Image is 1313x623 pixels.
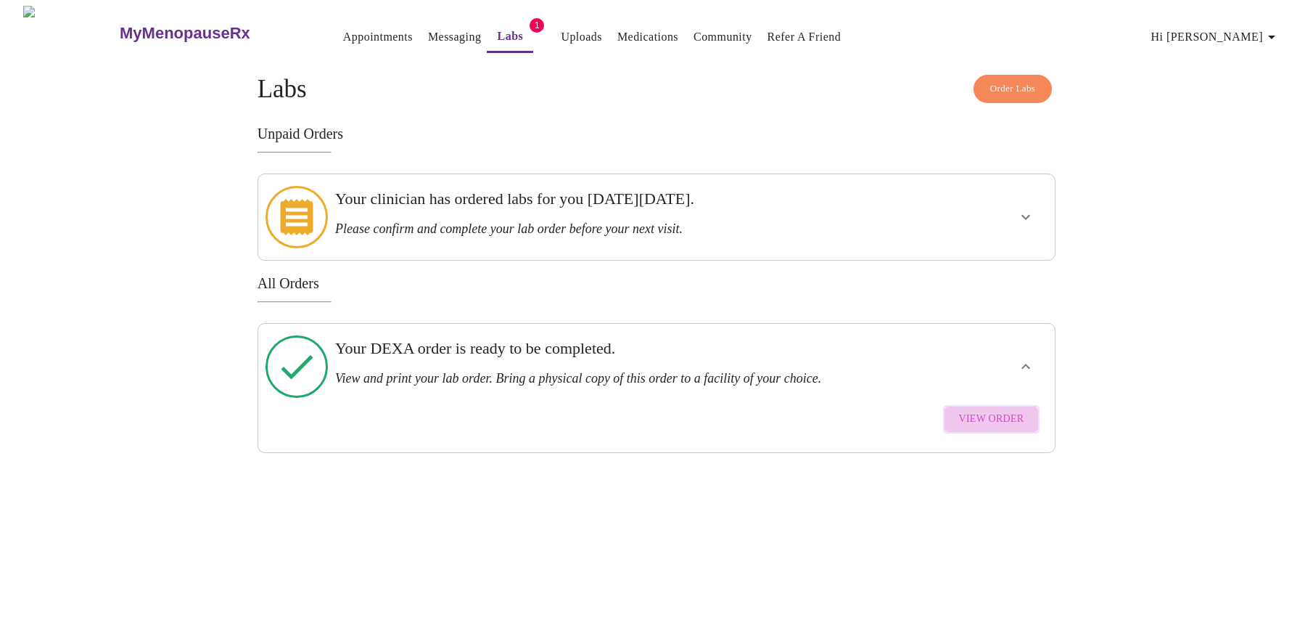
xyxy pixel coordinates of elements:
span: 1 [530,18,544,33]
a: View Order [939,398,1044,441]
h3: Unpaid Orders [258,126,1056,142]
span: Order Labs [990,81,1036,97]
a: Refer a Friend [767,27,841,47]
h3: Your clinician has ordered labs for you [DATE][DATE]. [335,190,901,208]
h3: MyMenopauseRx [120,24,250,43]
button: show more [1008,349,1043,384]
h3: View and print your lab order. Bring a physical copy of this order to a facility of your choice. [335,371,901,386]
button: Hi [PERSON_NAME] [1145,23,1286,52]
button: View Order [943,405,1040,433]
button: Labs [487,22,533,53]
span: Hi [PERSON_NAME] [1151,27,1280,47]
h3: Please confirm and complete your lab order before your next visit. [335,221,901,237]
button: Medications [612,23,684,52]
h4: Labs [258,75,1056,104]
a: Community [693,27,752,47]
a: Uploads [561,27,602,47]
button: Refer a Friend [762,23,847,52]
a: Appointments [343,27,413,47]
button: Uploads [555,23,608,52]
a: Messaging [428,27,481,47]
button: Appointments [337,23,419,52]
button: Messaging [422,23,487,52]
button: Community [688,23,758,52]
span: View Order [959,410,1024,428]
a: Medications [617,27,678,47]
a: MyMenopauseRx [118,8,308,59]
h3: All Orders [258,275,1056,292]
a: Labs [498,26,524,46]
h3: Your DEXA order is ready to be completed. [335,339,901,358]
button: show more [1008,200,1043,235]
button: Order Labs [974,75,1053,103]
img: MyMenopauseRx Logo [23,6,118,60]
